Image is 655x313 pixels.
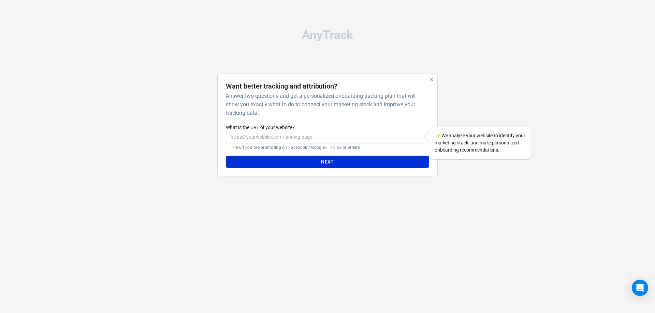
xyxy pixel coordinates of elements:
[231,145,424,150] p: The url you are promoting on Facebook / Google / TikTok or others
[226,92,426,117] h6: Answer two questions and get a personalized onboarding tracking plan that will show you exactly w...
[157,29,498,41] div: AnyTrack
[226,131,429,143] input: https://yourwebsite.com/landing-page
[632,280,648,296] div: Open Intercom Messenger
[226,82,337,90] h4: Want better tracking and attribution?
[226,156,429,168] button: Next
[435,133,440,138] span: sparkles
[429,127,532,159] div: We analyze your website to identify your marketing stack, and make personalized onboarding recomm...
[226,124,429,131] label: What is the URL of your website?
